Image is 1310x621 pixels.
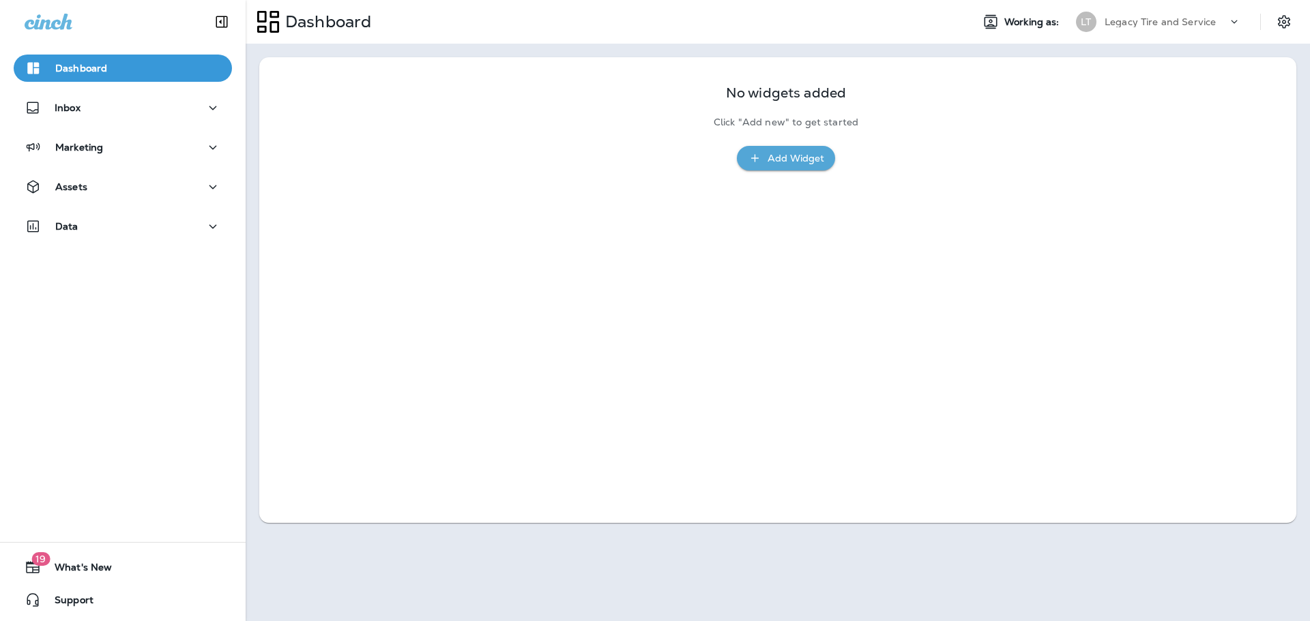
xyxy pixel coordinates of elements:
[55,221,78,232] p: Data
[55,63,107,74] p: Dashboard
[737,146,835,171] button: Add Widget
[14,134,232,161] button: Marketing
[55,102,81,113] p: Inbox
[14,55,232,82] button: Dashboard
[1004,16,1062,28] span: Working as:
[55,142,103,153] p: Marketing
[1105,16,1216,27] p: Legacy Tire and Service
[41,594,93,611] span: Support
[14,173,232,200] button: Assets
[768,150,824,167] div: Add Widget
[1272,10,1296,34] button: Settings
[14,94,232,121] button: Inbox
[14,586,232,614] button: Support
[31,552,50,566] span: 19
[726,87,846,99] p: No widgets added
[714,117,858,128] p: Click "Add new" to get started
[14,554,232,581] button: 19What's New
[41,562,112,578] span: What's New
[14,213,232,240] button: Data
[203,8,241,35] button: Collapse Sidebar
[280,12,371,32] p: Dashboard
[55,181,87,192] p: Assets
[1076,12,1096,32] div: LT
